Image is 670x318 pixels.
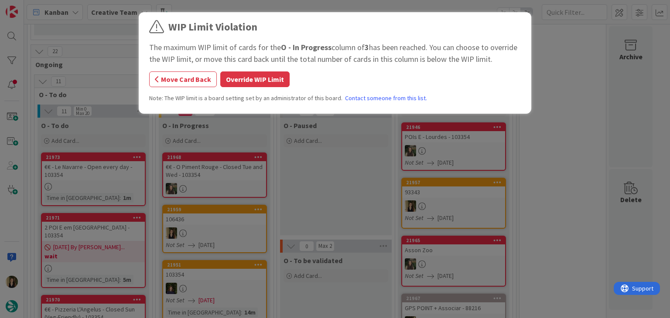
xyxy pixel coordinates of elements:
b: O - In Progress [281,42,332,52]
div: The maximum WIP limit of cards for the column of has been reached. You can choose to override the... [149,41,521,65]
div: Note: The WIP limit is a board setting set by an administrator of this board. [149,94,521,103]
div: WIP Limit Violation [168,19,257,35]
span: Support [18,1,40,12]
button: Override WIP Limit [220,71,290,87]
a: Contact someone from this list. [345,94,427,103]
b: 3 [365,42,369,52]
button: Move Card Back [149,71,217,87]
